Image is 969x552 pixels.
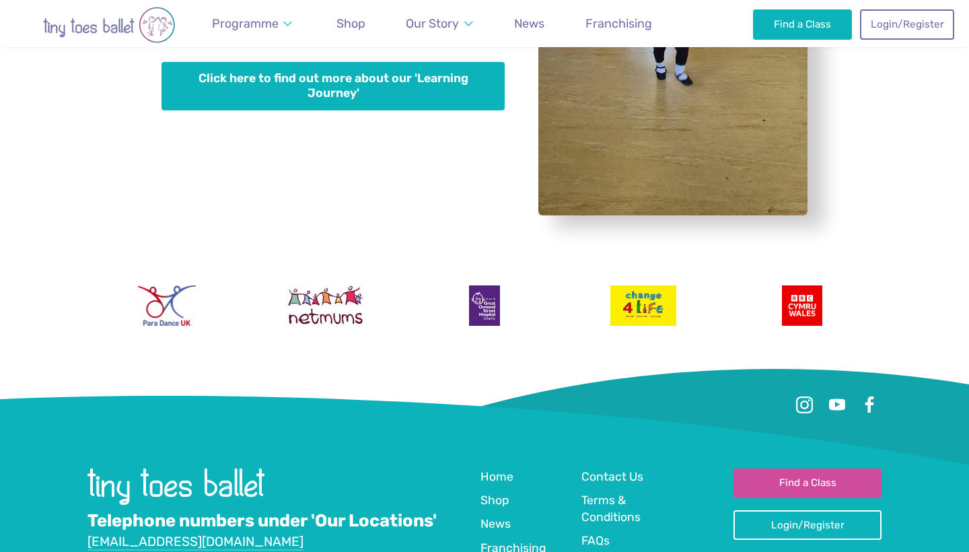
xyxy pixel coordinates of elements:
[87,495,264,508] a: Go to home page
[480,517,511,530] span: News
[860,9,954,39] a: Login/Register
[581,470,643,483] span: Contact Us
[87,469,264,505] img: tiny toes ballet
[581,534,610,547] span: FAQs
[793,393,817,417] a: Instagram
[733,510,882,540] a: Login/Register
[585,16,652,30] span: Franchising
[733,469,882,498] a: Find a Class
[508,9,550,39] a: News
[480,469,513,487] a: Home
[514,16,544,30] span: News
[581,469,643,487] a: Contact Us
[579,9,658,39] a: Franchising
[161,62,505,110] a: Click here to find out more about our 'Learning Journey'
[857,393,882,417] a: Facebook
[206,9,299,39] a: Programme
[330,9,371,39] a: Shop
[138,285,196,326] img: Para Dance UK
[406,16,459,30] span: Our Story
[480,516,511,534] a: News
[15,7,203,43] img: tiny toes ballet
[400,9,479,39] a: Our Story
[336,16,365,30] span: Shop
[581,493,641,524] span: Terms & Conditions
[581,532,610,551] a: FAQs
[480,492,509,510] a: Shop
[87,510,437,532] a: Telephone numbers under 'Our Locations'
[480,470,513,483] span: Home
[581,492,670,526] a: Terms & Conditions
[480,493,509,507] span: Shop
[212,16,279,30] span: Programme
[753,9,852,39] a: Find a Class
[87,534,303,551] a: [EMAIL_ADDRESS][DOMAIN_NAME]
[825,393,849,417] a: Youtube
